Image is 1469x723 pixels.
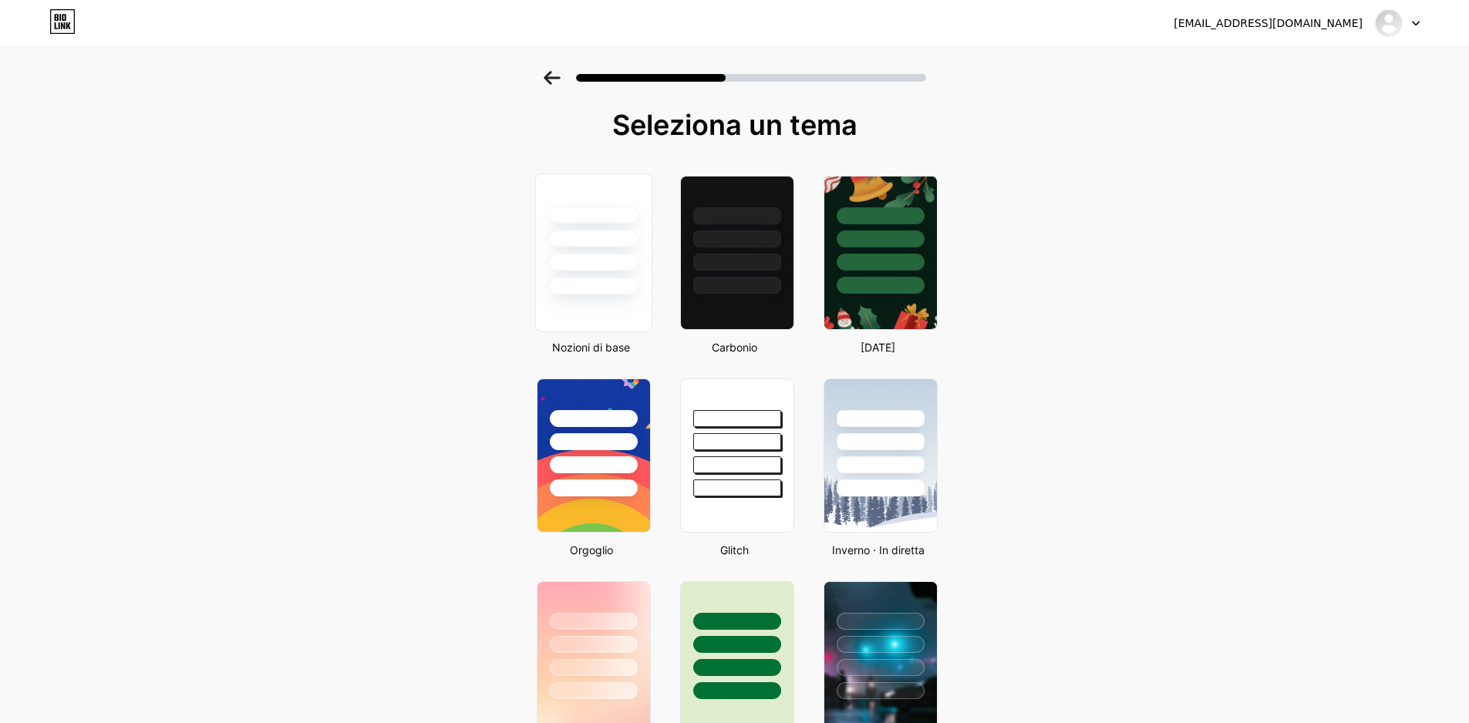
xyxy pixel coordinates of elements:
font: Orgoglio [570,543,613,557]
font: Nozioni di base [552,341,630,354]
font: [DATE] [861,341,895,354]
font: Inverno · In diretta [832,543,925,557]
img: Esse Emme [1374,8,1403,38]
font: Seleziona un tema [612,108,857,142]
font: [EMAIL_ADDRESS][DOMAIN_NAME] [1174,17,1363,29]
font: Glitch [720,543,749,557]
font: Carbonio [712,341,757,354]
